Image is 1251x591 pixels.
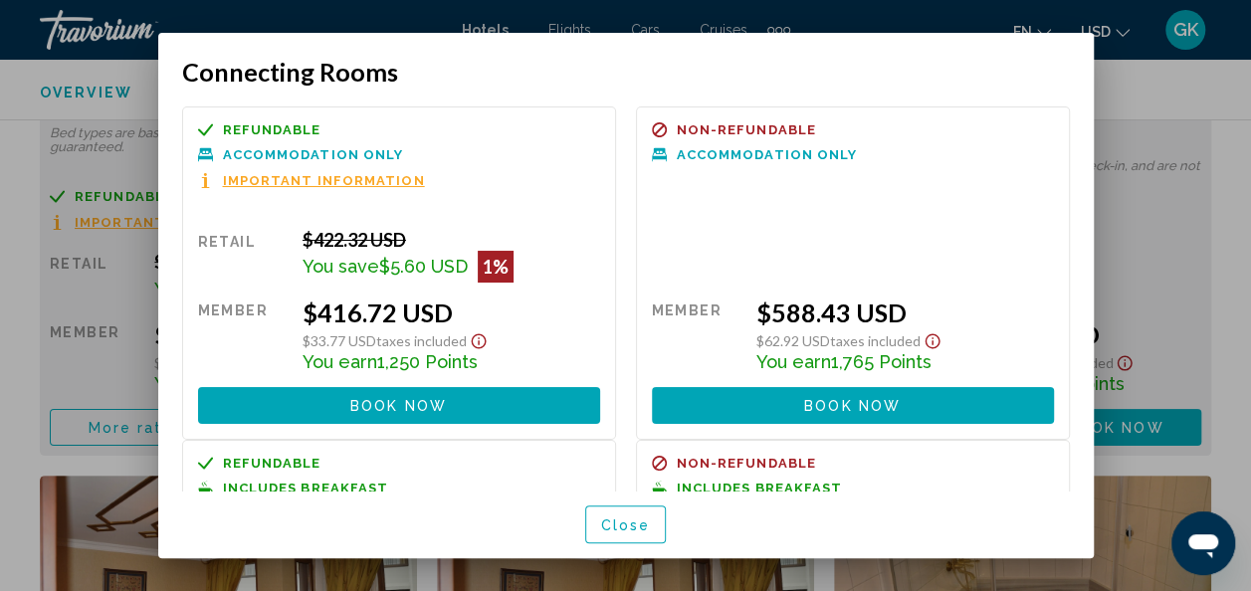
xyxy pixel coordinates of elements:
div: Member [652,297,741,372]
div: Member [198,297,288,372]
span: Book now [804,398,901,414]
span: 1,765 Points [831,351,932,372]
span: Includes Breakfast [677,482,843,494]
button: Show Taxes and Fees disclaimer [921,327,944,350]
div: Retail [198,229,288,283]
span: Accommodation Only [677,148,858,161]
div: 1% [478,251,514,283]
span: Non-refundable [677,457,816,470]
button: Show Taxes and Fees disclaimer [467,327,491,350]
span: $5.60 USD [379,256,468,277]
a: Refundable [198,456,600,471]
button: Important Information [198,172,425,189]
a: Refundable [198,122,600,137]
span: Taxes included [376,332,467,349]
button: Close [585,505,667,542]
span: Refundable [223,457,321,470]
h3: Connecting Rooms [182,57,1070,87]
span: Accommodation Only [223,148,404,161]
span: Includes Breakfast [223,482,389,494]
button: Book now [198,387,600,424]
span: Book now [350,398,447,414]
span: $33.77 USD [303,332,376,349]
span: You save [303,256,379,277]
div: $416.72 USD [303,297,600,327]
div: $422.32 USD [303,229,600,251]
span: $62.92 USD [756,332,830,349]
span: Taxes included [830,332,921,349]
span: Refundable [223,123,321,136]
span: Important Information [223,174,425,187]
button: Book now [652,387,1054,424]
span: Non-refundable [677,123,816,136]
div: $588.43 USD [756,297,1054,327]
span: You earn [303,351,377,372]
span: 1,250 Points [377,351,478,372]
iframe: Кнопка запуска окна обмена сообщениями [1171,511,1235,575]
span: You earn [756,351,831,372]
span: Close [601,517,651,533]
